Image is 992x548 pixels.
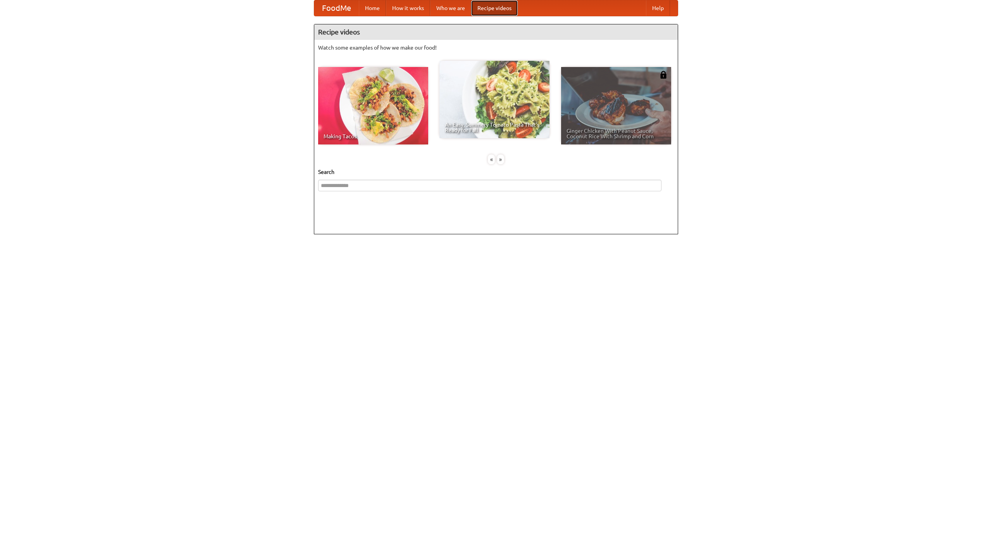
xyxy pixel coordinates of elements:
a: Making Tacos [318,67,428,144]
span: Making Tacos [324,134,423,139]
img: 483408.png [660,71,667,79]
a: FoodMe [314,0,359,16]
a: An Easy, Summery Tomato Pasta That's Ready for Fall [439,61,549,138]
span: An Easy, Summery Tomato Pasta That's Ready for Fall [445,122,544,133]
a: How it works [386,0,430,16]
a: Who we are [430,0,471,16]
div: » [497,155,504,164]
h4: Recipe videos [314,24,678,40]
a: Help [646,0,670,16]
p: Watch some examples of how we make our food! [318,44,674,52]
a: Home [359,0,386,16]
h5: Search [318,168,674,176]
div: « [488,155,495,164]
a: Recipe videos [471,0,518,16]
